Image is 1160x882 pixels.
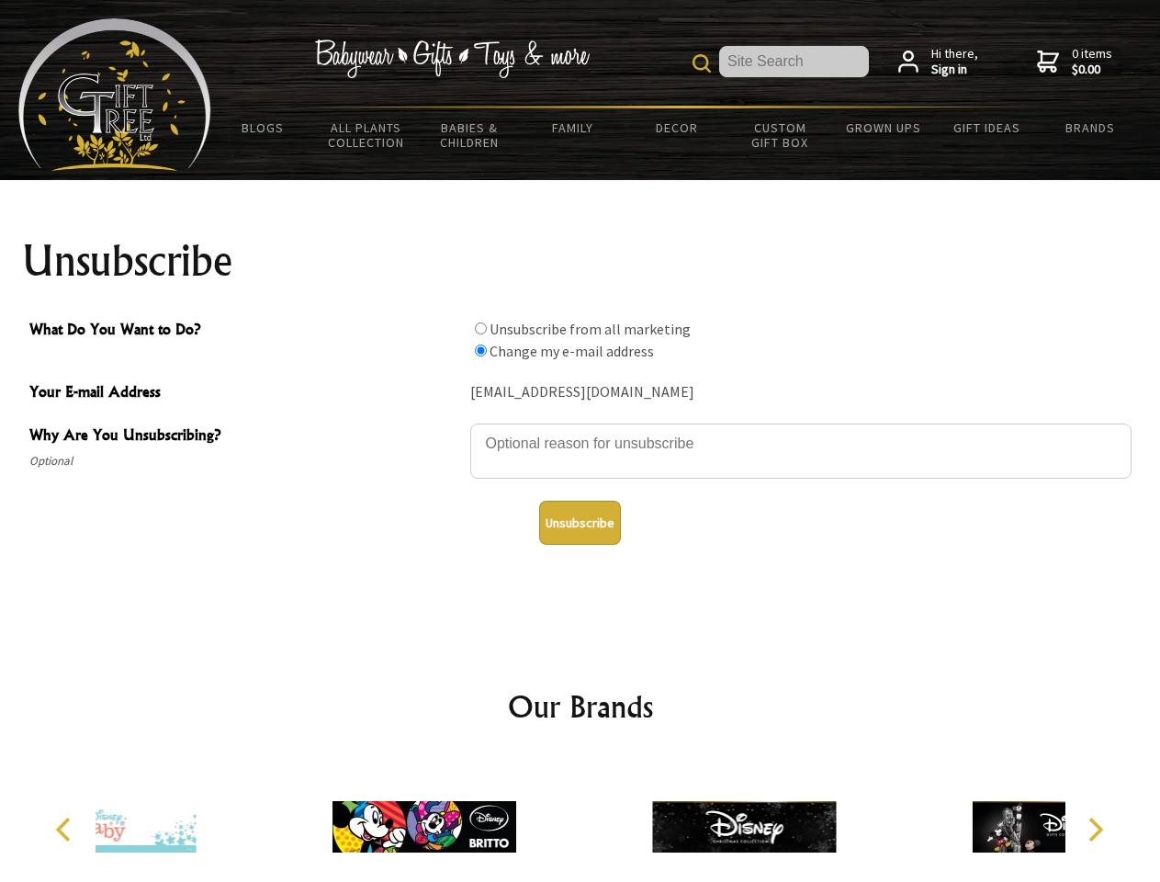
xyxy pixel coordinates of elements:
[490,342,654,360] label: Change my e-mail address
[18,18,211,171] img: Babyware - Gifts - Toys and more...
[475,322,487,334] input: What Do You Want to Do?
[29,318,461,345] span: What Do You Want to Do?
[935,108,1039,147] a: Gift Ideas
[490,320,691,338] label: Unsubscribe from all marketing
[1075,809,1115,850] button: Next
[1072,45,1112,78] span: 0 items
[470,379,1132,407] div: [EMAIL_ADDRESS][DOMAIN_NAME]
[29,380,461,407] span: Your E-mail Address
[211,108,315,147] a: BLOGS
[1072,62,1112,78] strong: $0.00
[314,40,590,78] img: Babywear - Gifts - Toys & more
[931,62,978,78] strong: Sign in
[1039,108,1143,147] a: Brands
[46,809,86,850] button: Previous
[315,108,419,162] a: All Plants Collection
[693,54,711,73] img: product search
[625,108,728,147] a: Decor
[522,108,625,147] a: Family
[719,46,869,77] input: Site Search
[931,46,978,78] span: Hi there,
[831,108,935,147] a: Grown Ups
[29,424,461,450] span: Why Are You Unsubscribing?
[22,239,1139,283] h1: Unsubscribe
[418,108,522,162] a: Babies & Children
[1037,46,1112,78] a: 0 items$0.00
[539,501,621,545] button: Unsubscribe
[728,108,832,162] a: Custom Gift Box
[475,345,487,356] input: What Do You Want to Do?
[37,684,1124,729] h2: Our Brands
[898,46,978,78] a: Hi there,Sign in
[29,450,461,472] span: Optional
[470,424,1132,479] textarea: Why Are You Unsubscribing?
